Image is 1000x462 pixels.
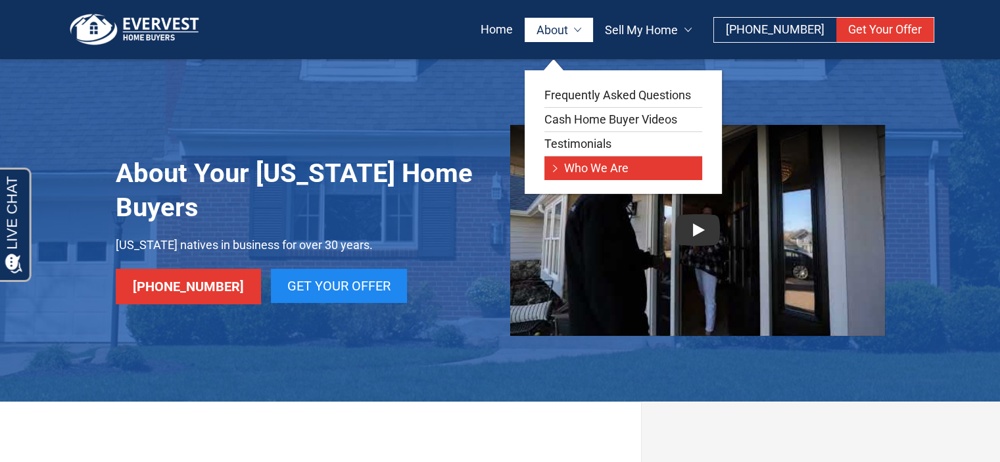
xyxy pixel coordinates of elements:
a: About [525,18,594,42]
a: Who We Are [544,156,702,180]
span: [PHONE_NUMBER] [133,279,244,294]
a: [PHONE_NUMBER] [116,269,261,304]
a: Sell My Home [593,18,703,42]
a: Frequently Asked Questions [544,83,702,107]
a: Home [469,18,525,42]
a: Get Your Offer [836,18,934,42]
img: logo.png [66,13,204,46]
a: Cash Home Buyer Videos [544,108,702,131]
p: [US_STATE] natives in business for over 30 years. [116,235,490,256]
h1: About Your [US_STATE] Home Buyers [116,156,490,225]
a: Get Your Offer [271,269,407,303]
span: [PHONE_NUMBER] [726,22,824,36]
a: [PHONE_NUMBER] [714,18,836,42]
span: Opens a chat window [32,11,106,27]
a: Testimonials [544,132,702,156]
